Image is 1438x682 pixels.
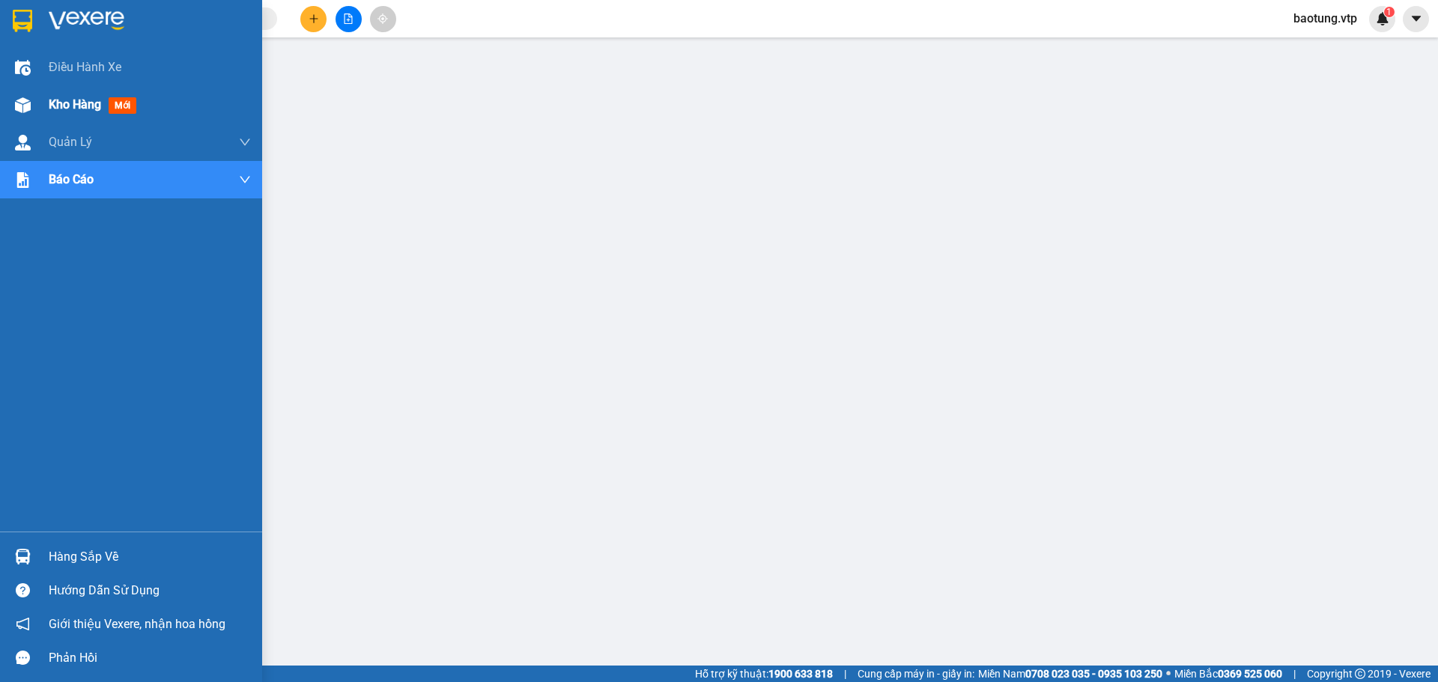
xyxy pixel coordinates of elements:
[1166,671,1171,677] span: ⚪️
[49,546,251,568] div: Hàng sắp về
[15,135,31,150] img: warehouse-icon
[858,666,974,682] span: Cung cấp máy in - giấy in:
[13,10,32,32] img: logo-vxr
[1293,666,1296,682] span: |
[1384,7,1395,17] sup: 1
[844,666,846,682] span: |
[1174,666,1282,682] span: Miền Bắc
[15,172,31,188] img: solution-icon
[49,579,251,602] div: Hướng dẫn sử dụng
[16,583,30,597] span: question-circle
[1355,669,1365,679] span: copyright
[1386,7,1392,17] span: 1
[768,668,833,680] strong: 1900 633 818
[49,58,121,76] span: Điều hành xe
[377,13,388,24] span: aim
[49,615,225,633] span: Giới thiệu Vexere, nhận hoa hồng
[239,174,251,186] span: down
[309,13,319,24] span: plus
[336,6,362,32] button: file-add
[49,647,251,669] div: Phản hồi
[1403,6,1429,32] button: caret-down
[1376,12,1389,25] img: icon-new-feature
[343,13,354,24] span: file-add
[239,136,251,148] span: down
[15,60,31,76] img: warehouse-icon
[1218,668,1282,680] strong: 0369 525 060
[16,651,30,665] span: message
[15,549,31,564] img: warehouse-icon
[49,97,101,112] span: Kho hàng
[695,666,833,682] span: Hỗ trợ kỹ thuật:
[15,97,31,113] img: warehouse-icon
[109,97,136,114] span: mới
[49,170,94,189] span: Báo cáo
[370,6,396,32] button: aim
[1281,9,1369,28] span: baotung.vtp
[300,6,327,32] button: plus
[16,617,30,631] span: notification
[1025,668,1162,680] strong: 0708 023 035 - 0935 103 250
[49,133,92,151] span: Quản Lý
[1410,12,1423,25] span: caret-down
[978,666,1162,682] span: Miền Nam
